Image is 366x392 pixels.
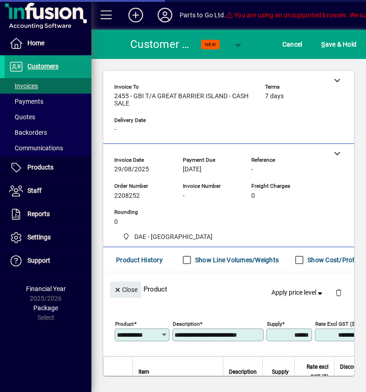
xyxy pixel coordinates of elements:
span: 7 days [265,93,284,100]
span: - [183,192,185,200]
div: Product [103,272,354,306]
span: Customers [27,63,58,70]
span: Payments [9,98,43,105]
a: Reports [5,203,91,226]
span: S [321,41,325,48]
button: Product History [112,252,166,268]
span: DAE - Great Barrier Island [119,231,216,243]
button: Apply price level [268,285,328,301]
app-page-header-button: Delete [328,288,350,297]
span: 29/08/2025 [114,166,149,173]
a: Invoices [5,78,91,94]
span: Products [27,164,53,171]
a: Support [5,249,91,272]
label: Show Cost/Profit [306,255,359,265]
span: 2208252 [114,192,140,200]
button: Delete [328,281,350,303]
a: Communications [5,140,91,156]
span: Financial Year [26,285,66,292]
div: Customer Invoice [130,37,192,52]
a: Backorders [5,125,91,140]
span: ave & Hold [321,37,356,52]
a: Quotes [5,109,91,125]
span: Home [27,39,44,47]
span: Discount (%) [340,362,362,382]
span: 0 [114,218,118,226]
a: Settings [5,226,91,249]
span: Apply price level [271,288,324,297]
span: Item [138,367,149,377]
span: Rounding [114,209,169,215]
button: Add [121,7,150,23]
span: Delivery Date [114,117,169,123]
button: Save & Hold [319,36,359,53]
span: Supply [272,367,289,377]
mat-label: Supply [267,321,282,327]
span: Freight Charges [251,183,306,189]
mat-label: Rate excl GST ($) [315,321,356,327]
button: Profile [150,7,180,23]
span: - [251,166,253,173]
span: Support [27,257,50,264]
span: Communications [9,144,63,152]
span: Description [229,367,257,377]
button: Close [110,281,141,298]
span: Cancel [282,37,302,52]
label: Show Line Volumes/Weights [193,255,279,265]
div: Parts to Go Ltd. [180,8,226,22]
a: Payments [5,94,91,109]
a: Staff [5,180,91,202]
span: 2455 - GBI T/A GREAT BARRIER ISLAND - CASH SALE [114,93,251,107]
span: DAE - [GEOGRAPHIC_DATA] [134,232,212,242]
span: Invoices [9,82,38,90]
mat-label: Description [173,321,200,327]
span: Invoice number [183,183,238,189]
span: Package [33,304,58,312]
a: Products [5,156,91,179]
span: Rate excl GST ($) [300,362,329,382]
span: Backorders [9,129,47,136]
span: Quotes [9,113,35,121]
span: Reports [27,210,50,217]
span: Settings [27,233,51,241]
mat-label: Product [115,321,134,327]
a: Home [5,32,91,55]
span: Staff [27,187,42,194]
span: Order number [114,183,169,189]
span: Close [114,282,138,297]
span: Product History [116,253,163,267]
span: [DATE] [183,166,202,173]
button: Cancel [280,36,305,53]
app-page-header-button: Close [108,285,143,293]
span: 0 [251,192,255,200]
span: - [114,126,116,133]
